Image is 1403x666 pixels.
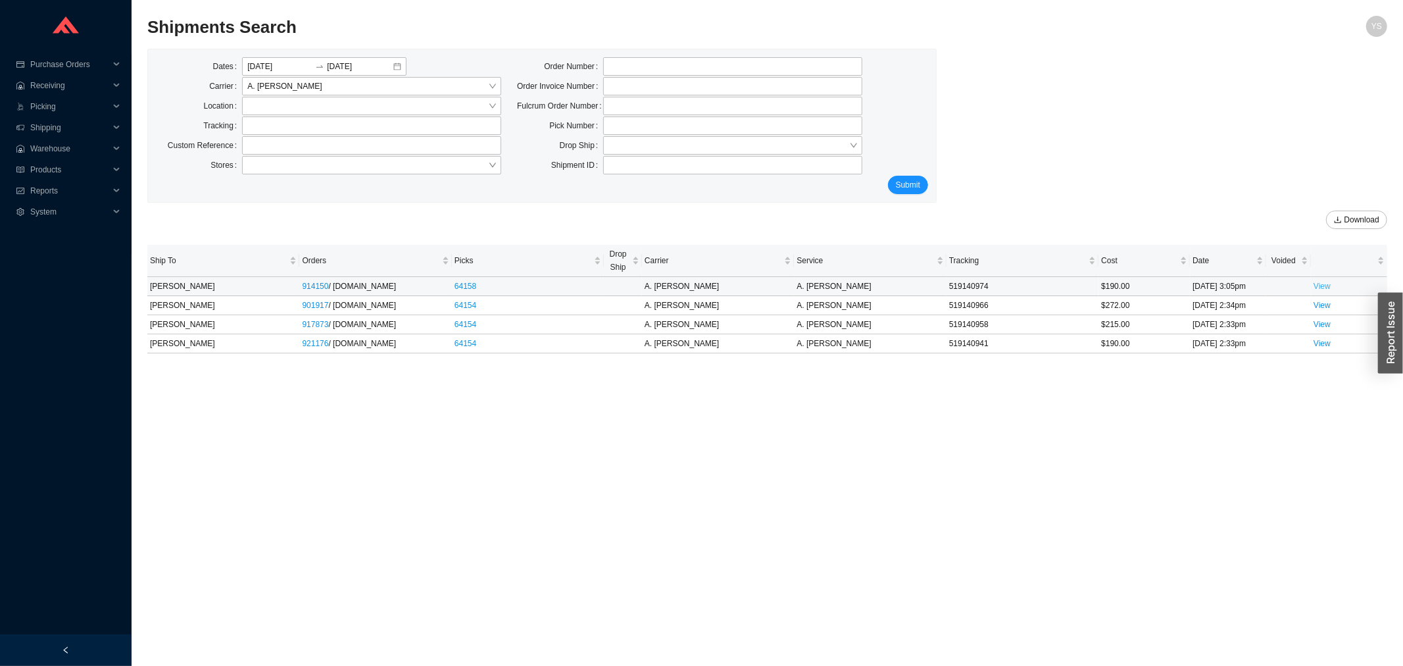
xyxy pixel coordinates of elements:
span: Date [1193,254,1254,267]
span: Download [1344,213,1379,226]
span: left [62,646,70,654]
label: Shipment ID [551,156,603,174]
td: [PERSON_NAME] [147,277,299,296]
span: Service [797,254,933,267]
span: System [30,201,109,222]
a: View [1314,320,1331,329]
span: Purchase Orders [30,54,109,75]
a: View [1314,301,1331,310]
td: [PERSON_NAME] [147,334,299,353]
td: $190.00 [1098,277,1190,296]
span: Warehouse [30,138,109,159]
span: Picking [30,96,109,117]
td: [PERSON_NAME] [147,296,299,315]
td: A. [PERSON_NAME] [642,315,794,334]
a: 914150 [302,282,328,291]
label: Fulcrum Order Number [517,97,603,115]
th: Voided sortable [1266,245,1311,277]
label: Carrier [209,77,242,95]
div: / [DOMAIN_NAME] [302,280,449,293]
h2: Shipments Search [147,16,1077,39]
label: Drop Ship [560,136,604,155]
span: Drop Ship [606,247,629,274]
span: fund [16,187,25,195]
th: Date sortable [1190,245,1266,277]
label: Order Number [544,57,603,76]
td: [PERSON_NAME] [147,315,299,334]
a: 64158 [455,282,476,291]
input: To [327,60,392,73]
a: 917873 [302,320,328,329]
button: Submit [888,176,928,194]
a: 64154 [455,339,476,348]
span: YS [1371,16,1382,37]
th: Drop Ship sortable [604,245,642,277]
th: Carrier sortable [642,245,794,277]
div: / [DOMAIN_NAME] [302,337,449,350]
span: Shipping [30,117,109,138]
td: A. [PERSON_NAME] [794,315,946,334]
span: to [315,62,324,71]
input: From [247,60,312,73]
th: Picks sortable [452,245,604,277]
label: Location [204,97,243,115]
td: 519140958 [947,315,1098,334]
button: downloadDownload [1326,211,1387,229]
th: Service sortable [794,245,946,277]
td: A. [PERSON_NAME] [794,334,946,353]
td: [DATE] 3:05pm [1190,277,1266,296]
a: View [1314,282,1331,291]
th: Orders sortable [299,245,451,277]
td: [DATE] 2:33pm [1190,334,1266,353]
td: 519140941 [947,334,1098,353]
td: A. [PERSON_NAME] [642,334,794,353]
label: Custom Reference [168,136,242,155]
td: 519140974 [947,277,1098,296]
th: undefined sortable [1311,245,1387,277]
span: Voided [1269,254,1298,267]
label: Pick Number [549,116,603,135]
label: Tracking [203,116,242,135]
th: Tracking sortable [947,245,1098,277]
td: A. [PERSON_NAME] [794,296,946,315]
span: Picks [455,254,591,267]
td: A. [PERSON_NAME] [642,296,794,315]
span: Submit [896,178,920,192]
label: Stores [210,156,242,174]
span: Cost [1101,254,1177,267]
td: A. [PERSON_NAME] [642,277,794,296]
span: credit-card [16,61,25,68]
label: Order Invoice Number [517,77,603,95]
span: swap-right [315,62,324,71]
span: setting [16,208,25,216]
a: 64154 [455,301,476,310]
td: [DATE] 2:33pm [1190,315,1266,334]
td: $190.00 [1098,334,1190,353]
a: 901917 [302,301,328,310]
th: Ship To sortable [147,245,299,277]
span: Receiving [30,75,109,96]
span: Tracking [949,254,1086,267]
th: Cost sortable [1098,245,1190,277]
span: Reports [30,180,109,201]
span: read [16,166,25,174]
td: 519140966 [947,296,1098,315]
span: Products [30,159,109,180]
span: Orders [302,254,439,267]
td: A. [PERSON_NAME] [794,277,946,296]
span: Carrier [645,254,781,267]
div: / [DOMAIN_NAME] [302,299,449,312]
span: download [1334,216,1342,225]
a: 64154 [455,320,476,329]
div: / [DOMAIN_NAME] [302,318,449,331]
td: [DATE] 2:34pm [1190,296,1266,315]
a: View [1314,339,1331,348]
span: A. Duie Pyle [247,78,496,95]
a: 921176 [302,339,328,348]
td: $272.00 [1098,296,1190,315]
td: $215.00 [1098,315,1190,334]
span: Ship To [150,254,287,267]
label: Dates [213,57,243,76]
